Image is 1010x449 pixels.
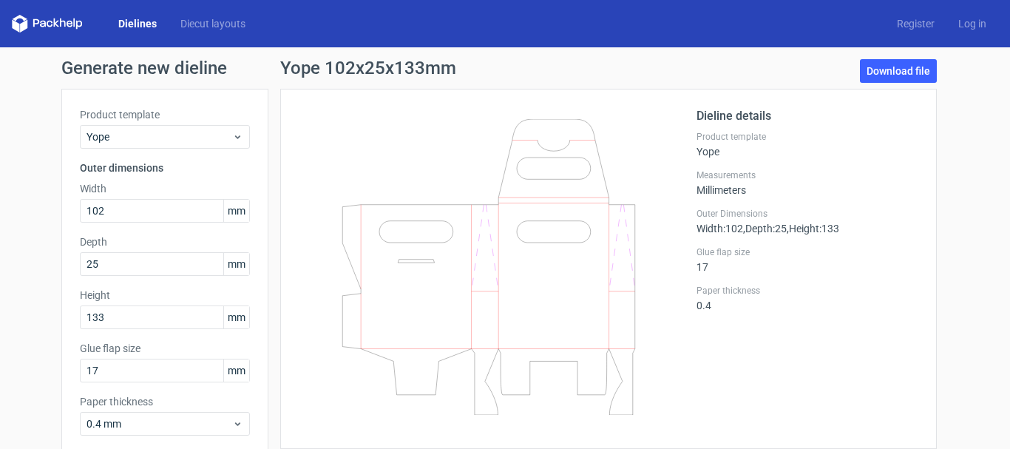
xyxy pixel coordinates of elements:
label: Width [80,181,250,196]
label: Product template [80,107,250,122]
span: Yope [87,129,232,144]
label: Glue flap size [697,246,918,258]
label: Paper thickness [697,285,918,297]
span: mm [223,200,249,222]
span: 0.4 mm [87,416,232,431]
a: Download file [860,59,937,83]
label: Outer Dimensions [697,208,918,220]
span: mm [223,306,249,328]
a: Dielines [106,16,169,31]
div: Millimeters [697,169,918,196]
span: mm [223,359,249,382]
label: Measurements [697,169,918,181]
a: Register [885,16,946,31]
h1: Generate new dieline [61,59,949,77]
span: , Depth : 25 [743,223,787,234]
h2: Dieline details [697,107,918,125]
h1: Yope 102x25x133mm [280,59,456,77]
label: Paper thickness [80,394,250,409]
span: mm [223,253,249,275]
div: Yope [697,131,918,158]
label: Depth [80,234,250,249]
span: Width : 102 [697,223,743,234]
a: Log in [946,16,998,31]
h3: Outer dimensions [80,161,250,175]
span: , Height : 133 [787,223,839,234]
label: Glue flap size [80,341,250,356]
div: 17 [697,246,918,273]
label: Product template [697,131,918,143]
div: 0.4 [697,285,918,311]
a: Diecut layouts [169,16,257,31]
label: Height [80,288,250,303]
